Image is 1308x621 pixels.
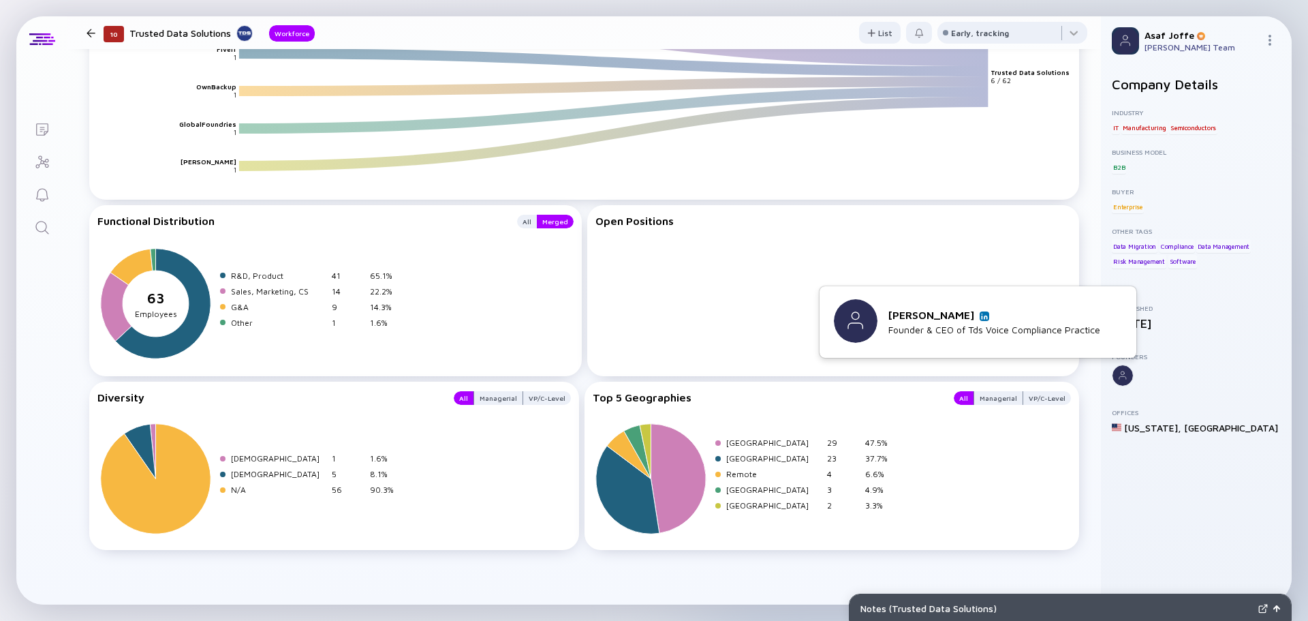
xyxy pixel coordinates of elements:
div: N/A [231,485,326,495]
div: Open Positions [595,215,1072,227]
div: [GEOGRAPHIC_DATA] [1184,422,1278,434]
div: 10 [104,26,124,42]
div: 37.7% [865,453,898,464]
div: 3.3% [865,500,898,511]
div: [DATE] [1112,316,1281,331]
div: Other Tags [1112,227,1281,235]
div: B2B [1112,160,1126,174]
div: G&A [231,302,326,312]
div: [US_STATE] , [1124,422,1181,434]
div: 22.2% [370,286,403,297]
div: Manufacturing [1121,121,1167,134]
div: Founder & CEO of Tds Voice Compliance Practice [888,324,1100,335]
text: 1 [234,128,236,136]
div: 56 [332,485,364,495]
div: [GEOGRAPHIC_DATA] [726,485,822,495]
button: List [859,22,901,44]
div: Founders [1112,352,1281,361]
button: All [454,391,473,405]
button: All [954,391,974,405]
h2: Company Details [1112,76,1281,92]
div: Sales, Marketing, CS [231,286,326,297]
div: 6.6% [865,469,898,479]
div: Semiconductors [1169,121,1217,134]
div: 2 [827,500,860,511]
div: Industry [1112,108,1281,117]
div: Software [1168,255,1197,269]
div: Functional Distribution [97,215,503,228]
div: Risk Management [1112,255,1166,269]
text: 1 [234,166,236,174]
div: Merged [537,215,574,228]
div: Data Migration [1112,239,1157,253]
div: [GEOGRAPHIC_DATA] [726,500,822,511]
div: Data Management [1196,239,1251,253]
div: 65.1% [370,271,403,281]
div: 3 [827,485,860,495]
div: Early, tracking [951,28,1009,38]
div: 29 [827,438,860,448]
button: Managerial [974,391,1023,405]
text: [PERSON_NAME] [181,157,236,166]
button: Managerial [473,391,523,405]
div: [DEMOGRAPHIC_DATA] [231,453,326,464]
div: 9 [332,302,364,312]
div: R&D, Product [231,271,326,281]
div: Offices [1112,408,1281,416]
button: VP/C-Level [1023,391,1071,405]
img: Open Notes [1273,605,1280,612]
div: 4 [827,469,860,479]
div: 14.3% [370,302,403,312]
div: Asaf Joffe [1144,29,1259,41]
div: Trusted Data Solutions [129,25,253,42]
div: Workforce [269,27,315,40]
div: Notes ( Trusted Data Solutions ) [860,603,1253,614]
div: IT [1112,121,1120,134]
img: Expand Notes [1258,604,1268,614]
img: Menu [1264,35,1275,46]
text: Trusted Data Solutions [991,67,1070,76]
img: Profile Picture [1112,27,1139,55]
a: Lists [16,112,67,145]
text: 6 / 62 [991,76,1012,84]
div: 90.3% [370,485,403,495]
div: [PERSON_NAME] [888,309,1100,321]
tspan: Employees [135,309,177,319]
div: [PERSON_NAME] Team [1144,42,1259,52]
a: Search [16,210,67,243]
div: [GEOGRAPHIC_DATA] [726,438,822,448]
div: Compliance [1159,239,1195,253]
div: Diversity [97,391,440,405]
div: Top 5 Geographies [593,391,941,405]
text: 1 [234,91,236,99]
div: 1 [332,318,364,328]
div: [DEMOGRAPHIC_DATA] [231,469,326,479]
div: 41 [332,271,364,281]
div: 1 [332,453,364,464]
div: 5 [332,469,364,479]
button: VP/C-Level [523,391,571,405]
div: 4.9% [865,485,898,495]
img: Brad Gorton picture [834,299,877,343]
div: Buyer [1112,187,1281,196]
img: United States Flag [1112,423,1121,432]
a: Investor Map [16,145,67,177]
div: [GEOGRAPHIC_DATA] [726,453,822,464]
a: Reminders [16,177,67,210]
div: Business Model [1112,148,1281,156]
img: Brad Gorton Linkedin Profile [981,313,988,320]
div: Established [1112,304,1281,312]
button: All [517,215,537,228]
text: OwnBackup [196,82,236,91]
text: 1 [234,53,236,61]
text: GlobalFoundries [179,120,236,128]
button: Workforce [269,25,315,42]
div: 47.5% [865,438,898,448]
div: 23 [827,453,860,464]
div: Enterprise [1112,200,1144,213]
